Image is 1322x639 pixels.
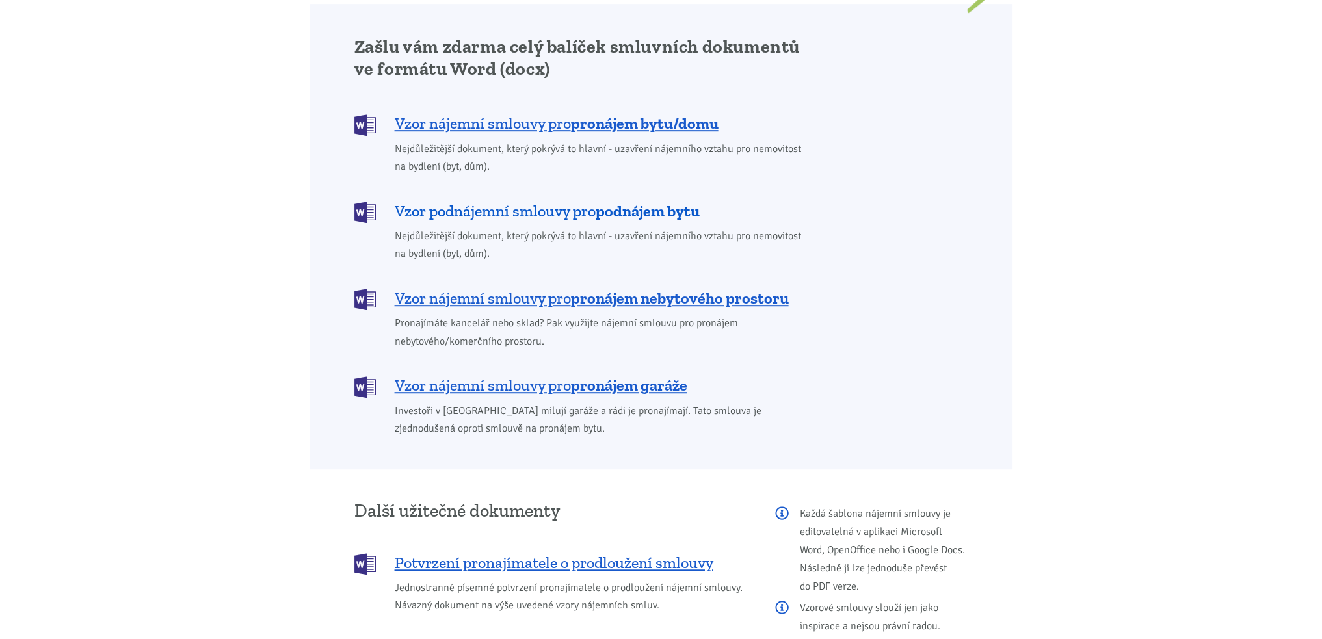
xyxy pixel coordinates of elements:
p: Každá šablona nájemní smlouvy je editovatelná v aplikaci Microsoft Word, OpenOffice nebo i Google... [775,504,968,595]
span: Vzor nájemní smlouvy pro [395,288,789,309]
a: Potvrzení pronajímatele o prodloužení smlouvy [354,552,758,573]
a: Vzor nájemní smlouvy propronájem garáže [354,375,810,397]
span: Pronajímáte kancelář nebo sklad? Pak využijte nájemní smlouvu pro pronájem nebytového/komerčního ... [395,315,810,350]
img: DOCX (Word) [354,114,376,136]
a: Vzor podnájemní smlouvy propodnájem bytu [354,200,810,222]
a: Vzor nájemní smlouvy propronájem bytu/domu [354,113,810,135]
img: DOCX (Word) [354,376,376,398]
span: Potvrzení pronajímatele o prodloužení smlouvy [395,553,713,573]
b: pronájem bytu/domu [571,114,719,133]
span: Vzor nájemní smlouvy pro [395,375,687,396]
img: DOCX (Word) [354,553,376,575]
span: Vzor podnájemní smlouvy pro [395,201,700,222]
a: Vzor nájemní smlouvy propronájem nebytového prostoru [354,287,810,309]
h3: Další užitečné dokumenty [354,501,758,521]
h2: Zašlu vám zdarma celý balíček smluvních dokumentů ve formátu Word (docx) [354,36,810,80]
img: DOCX (Word) [354,289,376,310]
b: podnájem bytu [596,202,700,220]
span: Nejdůležitější dokument, který pokrývá to hlavní - uzavření nájemního vztahu pro nemovitost na by... [395,228,810,263]
img: DOCX (Word) [354,202,376,223]
b: pronájem nebytového prostoru [571,289,789,307]
span: Nejdůležitější dokument, který pokrývá to hlavní - uzavření nájemního vztahu pro nemovitost na by... [395,140,810,176]
span: Jednostranné písemné potvrzení pronajímatele o prodloužení nájemní smlouvy. Návazný dokument na v... [395,579,758,614]
b: pronájem garáže [571,376,687,395]
span: Vzor nájemní smlouvy pro [395,113,719,134]
span: Investoři v [GEOGRAPHIC_DATA] milují garáže a rádi je pronajímají. Tato smlouva je zjednodušená o... [395,402,810,437]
